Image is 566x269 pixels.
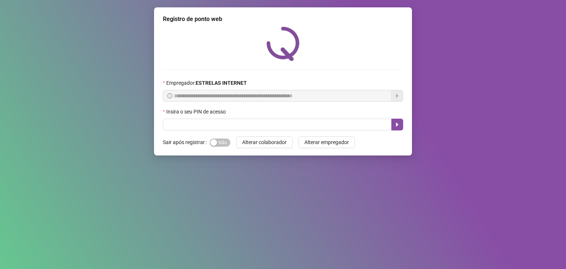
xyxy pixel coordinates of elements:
[196,80,247,86] strong: ESTRELAS INTERNET
[163,136,210,148] label: Sair após registrar
[304,138,349,146] span: Alterar empregador
[166,79,247,87] span: Empregador :
[167,93,172,98] span: info-circle
[394,122,400,127] span: caret-right
[266,27,300,61] img: QRPoint
[236,136,293,148] button: Alterar colaborador
[163,108,231,116] label: Insira o seu PIN de acesso
[163,15,403,24] div: Registro de ponto web
[298,136,355,148] button: Alterar empregador
[242,138,287,146] span: Alterar colaborador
